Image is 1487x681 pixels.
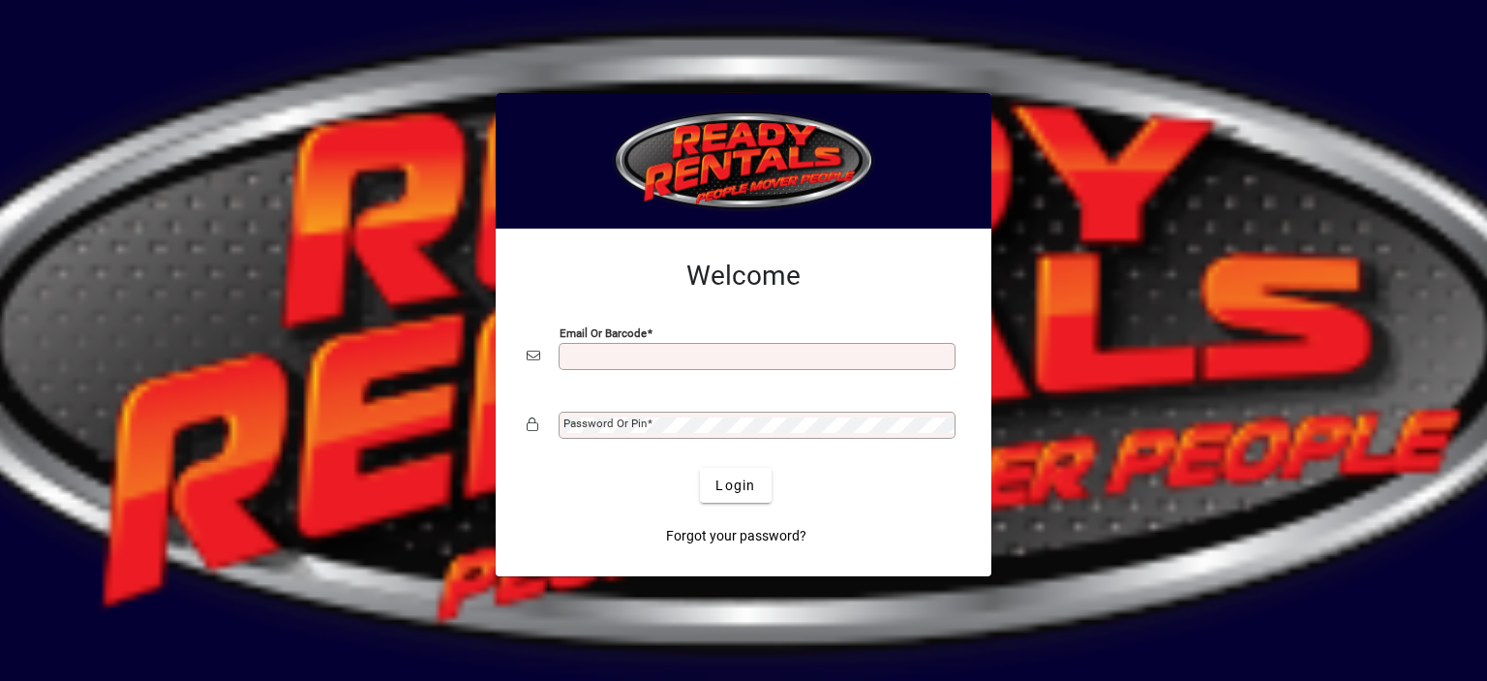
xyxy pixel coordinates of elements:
[527,260,960,293] h2: Welcome
[563,417,647,430] mat-label: Password or Pin
[658,518,814,553] a: Forgot your password?
[700,468,771,503] button: Login
[715,476,755,496] span: Login
[560,326,647,340] mat-label: Email or Barcode
[666,526,806,546] span: Forgot your password?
